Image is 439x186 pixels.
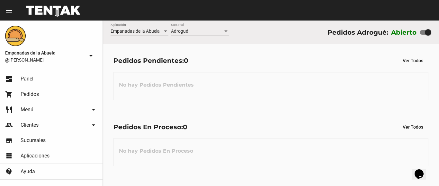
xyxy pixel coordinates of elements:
span: Ver Todos [403,124,423,130]
mat-icon: arrow_drop_down [87,52,95,60]
span: Menú [21,106,33,113]
h3: No hay Pedidos Pendientes [114,75,199,95]
span: Panel [21,76,33,82]
span: @[PERSON_NAME] [5,57,85,63]
mat-icon: dashboard [5,75,13,83]
span: Aplicaciones [21,153,49,159]
span: Sucursales [21,137,46,144]
img: f0136945-ed32-4f7c-91e3-a375bc4bb2c5.png [5,26,26,46]
span: Pedidos [21,91,39,97]
span: Clientes [21,122,39,128]
span: 0 [184,57,188,64]
span: 0 [183,123,187,131]
mat-icon: arrow_drop_down [90,121,97,129]
label: Abierto [391,27,417,38]
button: Ver Todos [398,55,428,66]
div: Pedidos Pendientes: [113,55,188,66]
span: Adrogué [171,29,188,34]
mat-icon: arrow_drop_down [90,106,97,114]
mat-icon: contact_support [5,168,13,175]
div: Pedidos En Proceso: [113,122,187,132]
span: Empanadas de la Abuela [111,29,160,34]
span: Ayuda [21,168,35,175]
mat-icon: shopping_cart [5,90,13,98]
mat-icon: people [5,121,13,129]
span: Ver Todos [403,58,423,63]
mat-icon: menu [5,7,13,14]
mat-icon: apps [5,152,13,160]
button: Ver Todos [398,121,428,133]
span: Empanadas de la Abuela [5,49,85,57]
mat-icon: store [5,137,13,144]
mat-icon: restaurant [5,106,13,114]
iframe: chat widget [412,160,433,180]
div: Pedidos Adrogué: [327,27,388,38]
h3: No hay Pedidos En Proceso [114,141,198,161]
